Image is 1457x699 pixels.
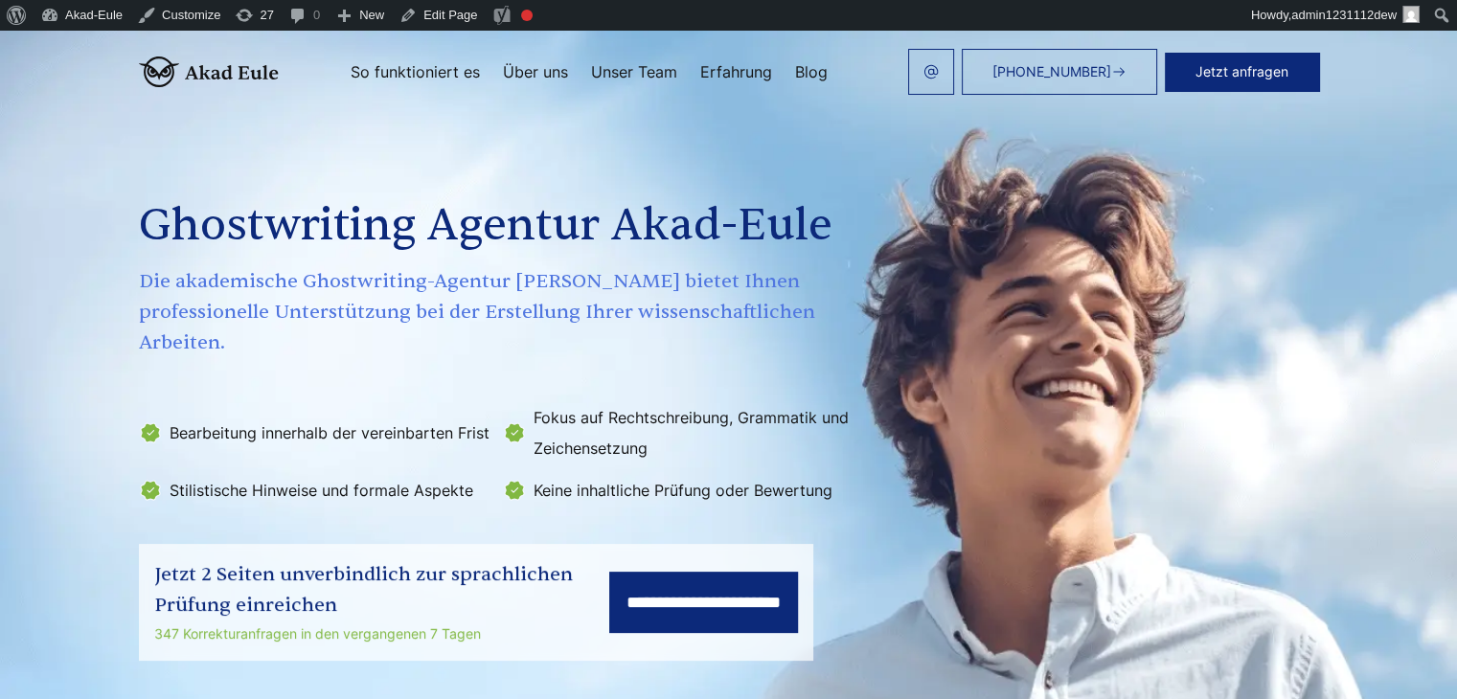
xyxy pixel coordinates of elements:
h1: Ghostwriting Agentur Akad-Eule [139,192,859,260]
span: admin1231112dew [1291,8,1397,22]
img: email [923,64,939,79]
li: Bearbeitung innerhalb der vereinbarten Frist [139,402,491,463]
span: Die akademische Ghostwriting-Agentur [PERSON_NAME] bietet Ihnen professionelle Unterstützung bei ... [139,266,859,358]
button: Jetzt anfragen [1165,53,1319,91]
div: Jetzt 2 Seiten unverbindlich zur sprachlichen Prüfung einreichen [154,559,609,620]
a: So funktioniert es [351,64,480,79]
img: logo [139,56,279,87]
span: [PHONE_NUMBER] [992,64,1111,79]
div: 347 Korrekturanfragen in den vergangenen 7 Tagen [154,622,609,645]
a: Erfahrung [700,64,772,79]
div: Focus keyphrase not set [521,10,533,21]
a: Über uns [503,64,568,79]
li: Stilistische Hinweise und formale Aspekte [139,475,491,506]
li: Fokus auf Rechtschreibung, Grammatik und Zeichensetzung [503,402,855,463]
a: [PHONE_NUMBER] [962,49,1157,95]
li: Keine inhaltliche Prüfung oder Bewertung [503,475,855,506]
a: Unser Team [591,64,677,79]
a: Blog [795,64,828,79]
